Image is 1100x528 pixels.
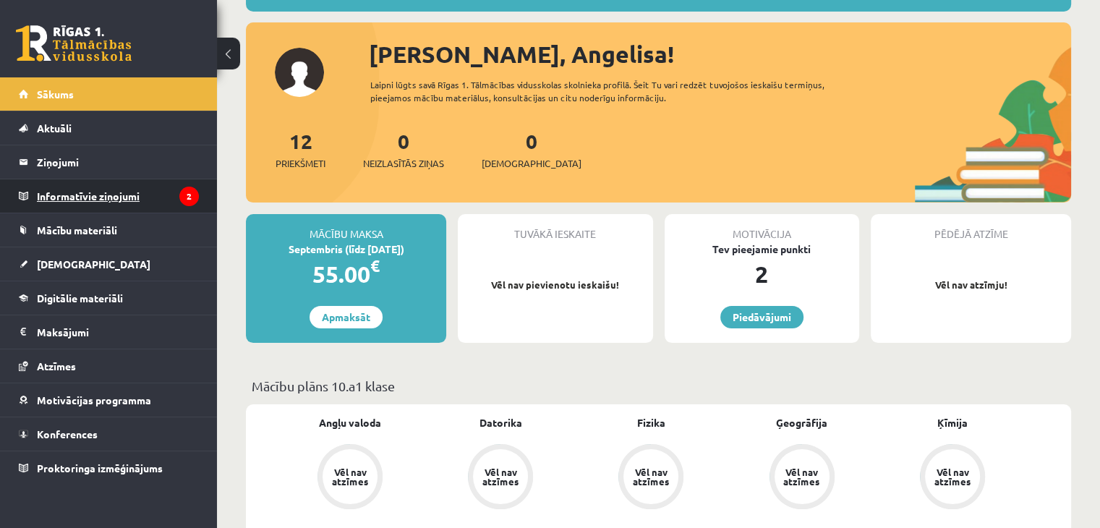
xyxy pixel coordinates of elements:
[637,415,665,430] a: Fizika
[782,467,822,486] div: Vēl nav atzīmes
[252,376,1065,396] p: Mācību plāns 10.a1 klase
[37,393,151,406] span: Motivācijas programma
[425,444,576,512] a: Vēl nav atzīmes
[37,257,150,271] span: [DEMOGRAPHIC_DATA]
[19,349,199,383] a: Atzīmes
[665,257,859,291] div: 2
[576,444,726,512] a: Vēl nav atzīmes
[246,242,446,257] div: Septembris (līdz [DATE])
[19,247,199,281] a: [DEMOGRAPHIC_DATA]
[19,383,199,417] a: Motivācijas programma
[19,417,199,451] a: Konferences
[479,415,522,430] a: Datorika
[16,25,132,61] a: Rīgas 1. Tālmācības vidusskola
[19,213,199,247] a: Mācību materiāli
[776,415,827,430] a: Ģeogrāfija
[37,122,72,135] span: Aktuāli
[19,451,199,485] a: Proktoringa izmēģinājums
[877,444,1028,512] a: Vēl nav atzīmes
[631,467,671,486] div: Vēl nav atzīmes
[465,278,645,292] p: Vēl nav pievienotu ieskaišu!
[458,214,652,242] div: Tuvākā ieskaite
[275,444,425,512] a: Vēl nav atzīmes
[482,156,581,171] span: [DEMOGRAPHIC_DATA]
[37,315,199,349] legend: Maksājumi
[19,77,199,111] a: Sākums
[276,156,325,171] span: Priekšmeti
[932,467,973,486] div: Vēl nav atzīmes
[363,156,444,171] span: Neizlasītās ziņas
[482,128,581,171] a: 0[DEMOGRAPHIC_DATA]
[937,415,968,430] a: Ķīmija
[37,461,163,474] span: Proktoringa izmēģinājums
[37,88,74,101] span: Sākums
[720,306,803,328] a: Piedāvājumi
[665,214,859,242] div: Motivācija
[727,444,877,512] a: Vēl nav atzīmes
[37,145,199,179] legend: Ziņojumi
[179,187,199,206] i: 2
[37,359,76,372] span: Atzīmes
[19,315,199,349] a: Maksājumi
[276,128,325,171] a: 12Priekšmeti
[37,179,199,213] legend: Informatīvie ziņojumi
[330,467,370,486] div: Vēl nav atzīmes
[37,223,117,237] span: Mācību materiāli
[878,278,1064,292] p: Vēl nav atzīmju!
[370,78,866,104] div: Laipni lūgts savā Rīgas 1. Tālmācības vidusskolas skolnieka profilā. Šeit Tu vari redzēt tuvojošo...
[37,291,123,305] span: Digitālie materiāli
[37,427,98,440] span: Konferences
[310,306,383,328] a: Apmaksāt
[369,37,1071,72] div: [PERSON_NAME], Angelisa!
[319,415,381,430] a: Angļu valoda
[665,242,859,257] div: Tev pieejamie punkti
[246,257,446,291] div: 55.00
[246,214,446,242] div: Mācību maksa
[871,214,1071,242] div: Pēdējā atzīme
[480,467,521,486] div: Vēl nav atzīmes
[19,179,199,213] a: Informatīvie ziņojumi2
[370,255,380,276] span: €
[19,281,199,315] a: Digitālie materiāli
[19,145,199,179] a: Ziņojumi
[19,111,199,145] a: Aktuāli
[363,128,444,171] a: 0Neizlasītās ziņas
